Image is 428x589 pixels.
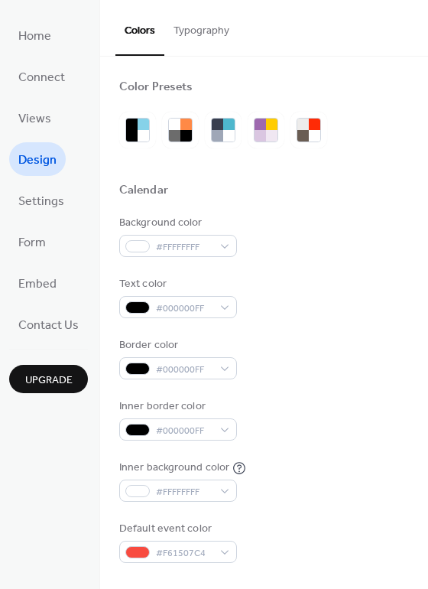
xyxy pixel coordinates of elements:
span: Embed [18,272,57,297]
span: Form [18,231,46,255]
a: Home [9,18,60,52]
span: #000000FF [156,362,212,378]
div: Inner border color [119,399,234,415]
a: Contact Us [9,308,88,341]
span: #000000FF [156,301,212,317]
span: Settings [18,190,64,214]
span: Connect [18,66,65,90]
span: Design [18,148,57,173]
div: Color Presets [119,80,193,96]
span: Home [18,24,51,49]
span: #FFFFFFFF [156,239,212,255]
a: Form [9,225,55,259]
a: Settings [9,184,73,217]
div: Default event color [119,521,234,537]
span: #000000FF [156,423,212,439]
div: Border color [119,337,234,353]
div: Background color [119,215,234,231]
span: Contact Us [18,314,79,338]
a: Views [9,101,60,135]
span: #F61507C4 [156,545,212,561]
div: Text color [119,276,234,292]
a: Embed [9,266,66,300]
span: #FFFFFFFF [156,484,212,500]
a: Connect [9,60,74,93]
span: Upgrade [25,373,73,389]
a: Design [9,142,66,176]
div: Inner background color [119,460,229,476]
div: Calendar [119,183,168,199]
span: Views [18,107,51,132]
button: Upgrade [9,365,88,393]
